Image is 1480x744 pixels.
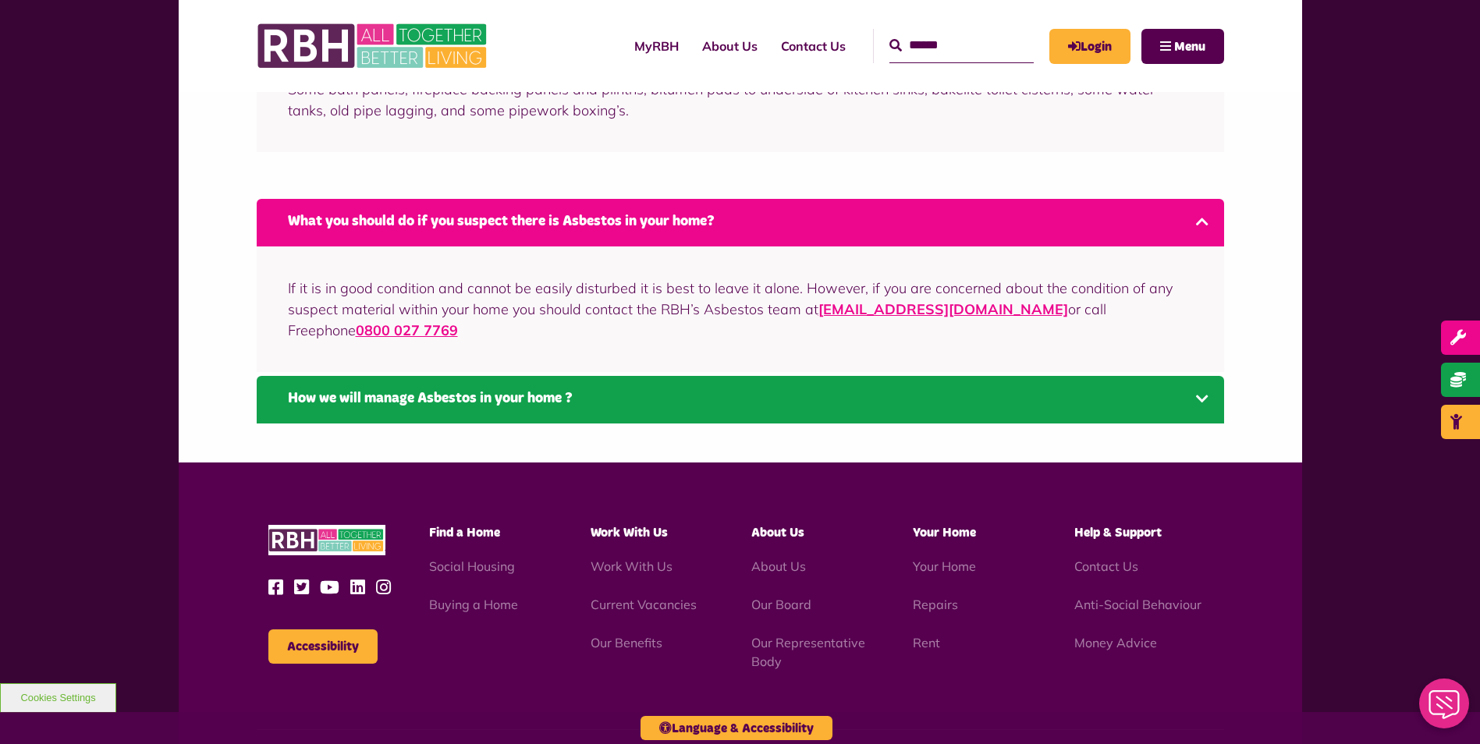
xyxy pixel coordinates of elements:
[1141,29,1224,64] button: Navigation
[429,526,500,539] span: Find a Home
[818,300,1068,318] a: [EMAIL_ADDRESS][DOMAIN_NAME]
[751,558,806,574] a: About Us
[751,635,865,669] a: Our Representative Body
[623,25,690,67] a: MyRBH
[1074,635,1157,650] a: Money Advice
[913,526,976,539] span: Your Home
[1074,597,1201,612] a: Anti-Social Behaviour
[591,635,662,650] a: Our Benefits
[268,629,378,664] button: Accessibility
[356,321,458,339] a: call 0800%20027 7769
[751,597,811,612] a: Our Board
[429,558,515,574] a: Social Housing - open in a new tab
[268,525,385,555] img: RBH
[257,376,1224,423] a: How we will manage Asbestos in your home ?
[913,635,940,650] a: Rent
[257,246,1224,372] div: What you should do if you suspect there is Asbestos in your home?
[257,48,1224,152] div: Other areas
[591,558,673,574] a: Work With Us
[769,25,857,67] a: Contact Us
[591,597,697,612] a: Current Vacancies
[913,558,976,574] a: Your Home
[257,16,491,76] img: RBH
[288,79,1193,121] p: Some bath panels, fireplace backing panels and plinths, bitumen pads to underside of kitchen sink...
[690,25,769,67] a: About Us
[288,278,1193,341] p: If it is in good condition and cannot be easily disturbed it is best to leave it alone. However, ...
[641,716,832,740] button: Language & Accessibility
[889,29,1034,62] input: Search
[1074,558,1138,574] a: Contact Us
[429,597,518,612] a: Buying a Home
[1049,29,1130,64] a: MyRBH
[1410,674,1480,744] iframe: Netcall Web Assistant for live chat
[913,597,958,612] a: Repairs
[1074,526,1162,539] span: Help & Support
[591,526,668,539] span: Work With Us
[751,526,804,539] span: About Us
[1174,41,1205,53] span: Menu
[257,199,1224,246] a: What you should do if you suspect there is Asbestos in your home?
